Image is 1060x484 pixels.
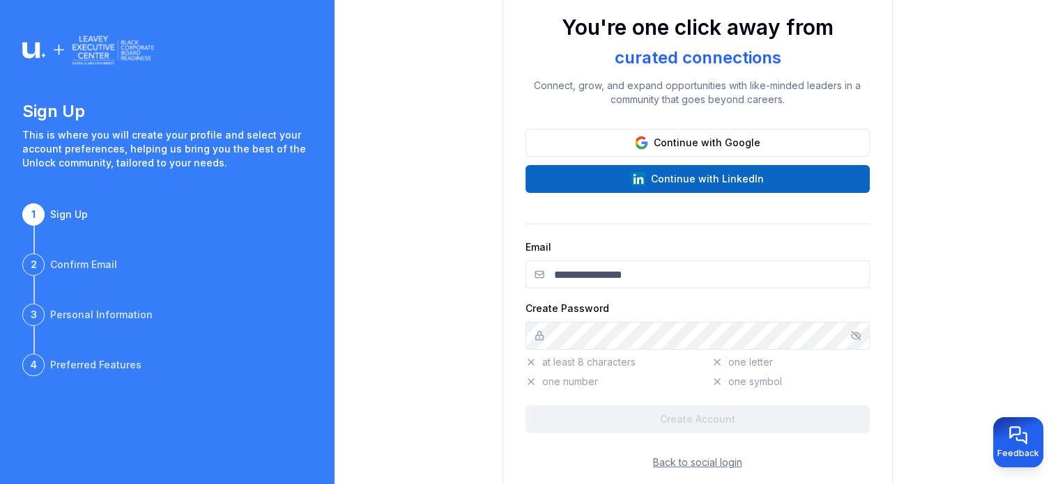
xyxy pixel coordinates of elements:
h1: Sign Up [22,100,312,123]
p: at least 8 characters [525,355,684,369]
p: one letter [712,355,870,369]
span: Feedback [997,448,1039,459]
button: Continue with Google [525,129,870,157]
div: 3 [22,304,45,326]
button: Back to social login [653,455,742,469]
button: Provide feedback [993,417,1043,467]
p: one symbol [712,375,870,389]
div: 1 [22,203,45,226]
img: Logo [22,33,154,67]
div: 4 [22,354,45,376]
div: Preferred Features [50,358,141,372]
div: 2 [22,253,45,276]
div: curated connections [608,45,786,70]
button: Show/hide password [850,330,861,341]
p: This is where you will create your profile and select your account preferences, helping us bring ... [22,128,312,170]
div: Confirm Email [50,258,117,272]
p: Connect, grow, and expand opportunities with like-minded leaders in a community that goes beyond ... [525,79,870,107]
label: Create Password [525,302,609,314]
p: one number [525,375,684,389]
div: Personal Information [50,308,153,322]
button: Continue with LinkedIn [525,165,870,193]
label: Email [525,241,551,253]
div: Sign Up [50,208,88,221]
h1: You're one click away from [525,15,870,40]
